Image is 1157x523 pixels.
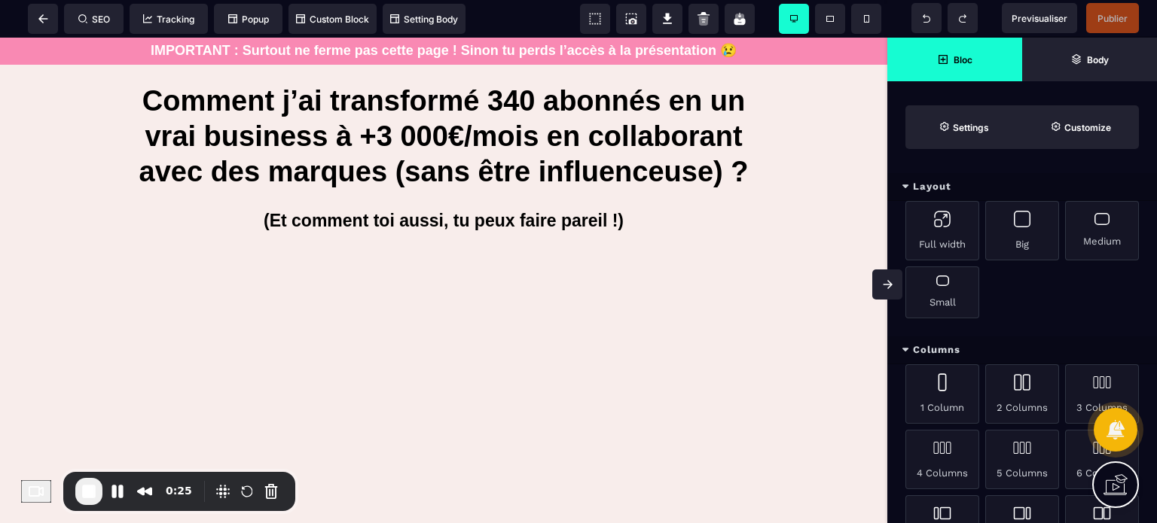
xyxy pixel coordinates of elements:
[1097,13,1128,24] span: Publier
[985,201,1059,260] div: Big
[1022,105,1139,149] span: Open Style Manager
[985,364,1059,424] div: 2 Columns
[905,364,979,424] div: 1 Column
[905,105,1022,149] span: Settings
[1064,122,1111,133] strong: Customize
[1012,13,1067,24] span: Previsualiser
[953,122,989,133] strong: Settings
[1065,201,1139,260] div: Medium
[1065,430,1139,489] div: 6 Columns
[1022,38,1157,81] span: Open Layer Manager
[113,38,774,160] h1: Comment j’ai transformé 340 abonnés en un vrai business à +3 000€/mois en collaborant avec des ma...
[985,430,1059,489] div: 5 Columns
[1065,364,1139,424] div: 3 Columns
[887,38,1022,81] span: Open Blocks
[905,201,979,260] div: Full width
[887,173,1157,201] div: Layout
[390,14,458,25] span: Setting Body
[78,14,110,25] span: SEO
[296,14,369,25] span: Custom Block
[228,14,269,25] span: Popup
[954,54,972,65] strong: Bloc
[616,4,646,34] span: Screenshot
[580,4,610,34] span: View components
[113,166,774,201] h1: (Et comment toi aussi, tu peux faire pareil !)
[1087,54,1109,65] strong: Body
[905,266,979,318] div: Small
[887,336,1157,364] div: Columns
[143,14,194,25] span: Tracking
[1002,3,1077,33] span: Preview
[905,430,979,489] div: 4 Columns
